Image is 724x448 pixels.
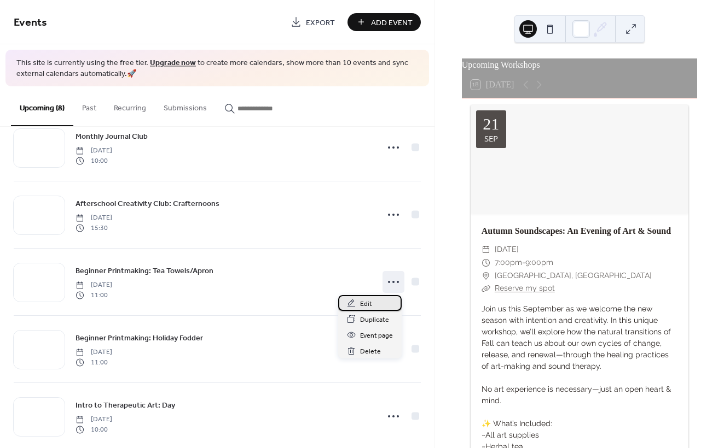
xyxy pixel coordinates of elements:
div: ​ [482,256,490,269]
span: This site is currently using the free tier. to create more calendars, show more than 10 events an... [16,58,418,79]
span: Duplicate [360,314,389,326]
span: [DATE] [76,213,112,223]
span: Events [14,12,47,33]
button: Recurring [105,86,155,125]
span: [DATE] [76,347,112,357]
button: Submissions [155,86,216,125]
a: Beginner Printmaking: Holiday Fodder [76,332,203,344]
a: Autumn Soundscapes: An Evening of Art & Sound [482,226,671,235]
a: Export [282,13,343,31]
div: ​ [482,269,490,282]
span: - [522,256,525,269]
span: 9:00pm [525,256,553,269]
a: Beginner Printmaking: Tea Towels/Apron [76,264,213,277]
span: Add Event [371,17,413,28]
span: 10:00 [76,425,112,434]
span: Beginner Printmaking: Holiday Fodder [76,333,203,344]
span: Afterschool Creativity Club: Crafternoons [76,198,219,210]
span: Export [306,17,335,28]
span: [DATE] [495,243,519,256]
span: Edit [360,298,372,310]
button: Past [73,86,105,125]
div: Sep [484,134,498,143]
div: ​ [482,282,490,295]
span: [DATE] [76,280,112,290]
span: [DATE] [76,146,112,156]
a: Reserve my spot [495,284,555,292]
span: Event page [360,330,393,341]
span: Beginner Printmaking: Tea Towels/Apron [76,266,213,277]
span: Monthly Journal Club [76,131,148,143]
a: Intro to Therapeutic Art: Day [76,399,175,411]
span: 11:00 [76,290,112,300]
a: Upgrade now [150,56,196,70]
span: Delete [360,346,381,357]
span: [DATE] [76,415,112,425]
div: Upcoming Workshops [462,58,697,72]
span: Intro to Therapeutic Art: Day [76,400,175,411]
a: Monthly Journal Club [76,130,148,143]
a: Afterschool Creativity Club: Crafternoons [76,197,219,210]
span: [GEOGRAPHIC_DATA], [GEOGRAPHIC_DATA] [495,269,652,282]
span: 15:30 [76,223,112,233]
div: 21 [483,116,499,132]
span: 7:00pm [495,256,522,269]
div: ​ [482,243,490,256]
span: 11:00 [76,357,112,367]
button: Add Event [347,13,421,31]
span: 10:00 [76,156,112,166]
button: Upcoming (8) [11,86,73,126]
